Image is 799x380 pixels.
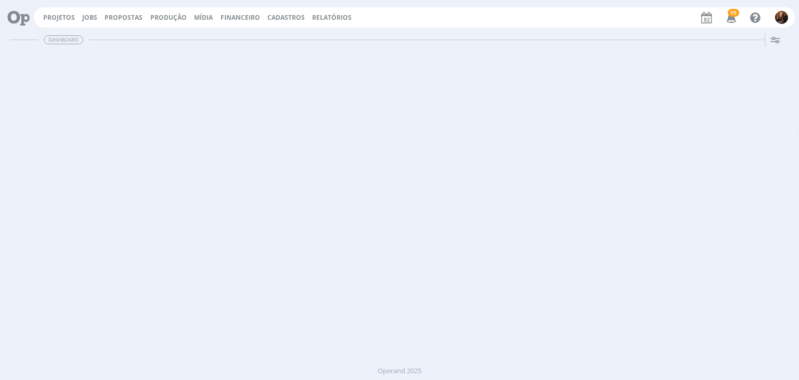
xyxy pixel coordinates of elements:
[150,13,187,22] a: Produção
[312,13,352,22] a: Relatórios
[82,13,97,22] a: Jobs
[728,9,739,17] span: 99
[775,8,789,27] button: T
[720,8,741,27] button: 99
[44,35,83,44] span: Dashboard
[221,13,260,22] a: Financeiro
[217,14,263,22] button: Financeiro
[147,14,190,22] button: Produção
[191,14,216,22] button: Mídia
[101,14,146,22] button: Propostas
[264,14,308,22] button: Cadastros
[79,14,100,22] button: Jobs
[105,13,143,22] span: Propostas
[40,14,78,22] button: Projetos
[43,13,75,22] a: Projetos
[309,14,355,22] button: Relatórios
[194,13,213,22] a: Mídia
[775,11,788,24] img: T
[267,13,305,22] span: Cadastros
